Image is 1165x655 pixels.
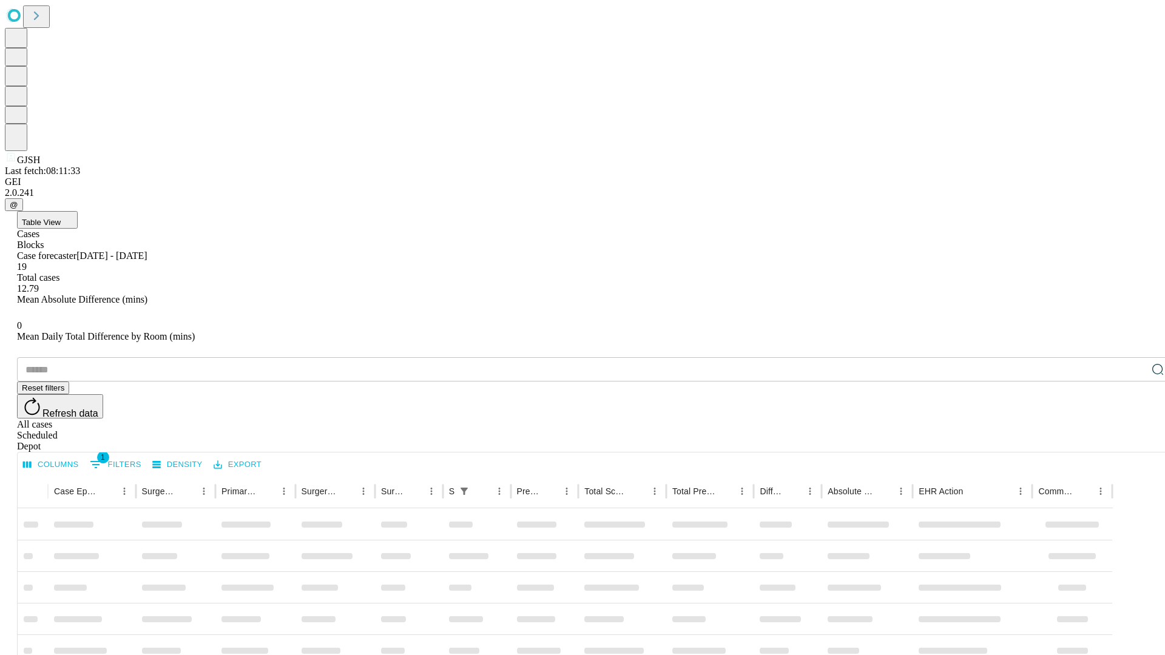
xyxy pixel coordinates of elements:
button: Sort [964,483,981,500]
span: Case forecaster [17,250,76,261]
span: Last fetch: 08:11:33 [5,166,80,176]
button: Menu [1092,483,1109,500]
div: Surgeon Name [142,486,177,496]
div: Comments [1038,486,1073,496]
button: Reset filters [17,381,69,394]
div: Total Predicted Duration [672,486,716,496]
span: 0 [17,320,22,331]
span: [DATE] - [DATE] [76,250,147,261]
button: Menu [734,483,751,500]
div: Difference [760,486,783,496]
button: Sort [785,483,802,500]
button: Menu [195,483,212,500]
div: EHR Action [919,486,963,496]
button: Menu [355,483,372,500]
button: Sort [876,483,893,500]
button: Sort [338,483,355,500]
button: @ [5,198,23,211]
span: Refresh data [42,408,98,418]
div: GEI [5,176,1160,187]
button: Sort [474,483,491,500]
button: Show filters [456,483,473,500]
button: Select columns [20,455,82,474]
button: Sort [717,483,734,500]
span: Mean Absolute Difference (mins) [17,294,147,304]
span: Mean Daily Total Difference by Room (mins) [17,331,195,341]
button: Menu [1012,483,1029,500]
button: Sort [629,483,646,500]
div: 1 active filter [456,483,473,500]
button: Menu [275,483,292,500]
div: Case Epic Id [54,486,98,496]
button: Density [149,455,206,474]
span: 19 [17,261,27,272]
div: Total Scheduled Duration [584,486,628,496]
span: @ [10,200,18,209]
button: Sort [1075,483,1092,500]
button: Refresh data [17,394,103,418]
button: Show filters [87,455,144,474]
button: Menu [116,483,133,500]
span: Total cases [17,272,59,283]
div: Predicted In Room Duration [517,486,541,496]
button: Menu [646,483,663,500]
div: Primary Service [221,486,257,496]
div: Absolute Difference [828,486,874,496]
div: Scheduled In Room Duration [449,486,454,496]
div: 2.0.241 [5,187,1160,198]
span: 1 [97,451,109,463]
button: Sort [258,483,275,500]
button: Menu [893,483,910,500]
button: Sort [178,483,195,500]
button: Export [211,455,265,474]
button: Sort [406,483,423,500]
span: GJSH [17,155,40,165]
button: Menu [491,483,508,500]
span: Reset filters [22,383,64,392]
span: Table View [22,218,61,227]
button: Sort [99,483,116,500]
button: Sort [541,483,558,500]
button: Menu [802,483,819,500]
button: Menu [558,483,575,500]
span: 12.79 [17,283,39,294]
div: Surgery Date [381,486,405,496]
div: Surgery Name [302,486,337,496]
button: Table View [17,211,78,229]
button: Menu [423,483,440,500]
